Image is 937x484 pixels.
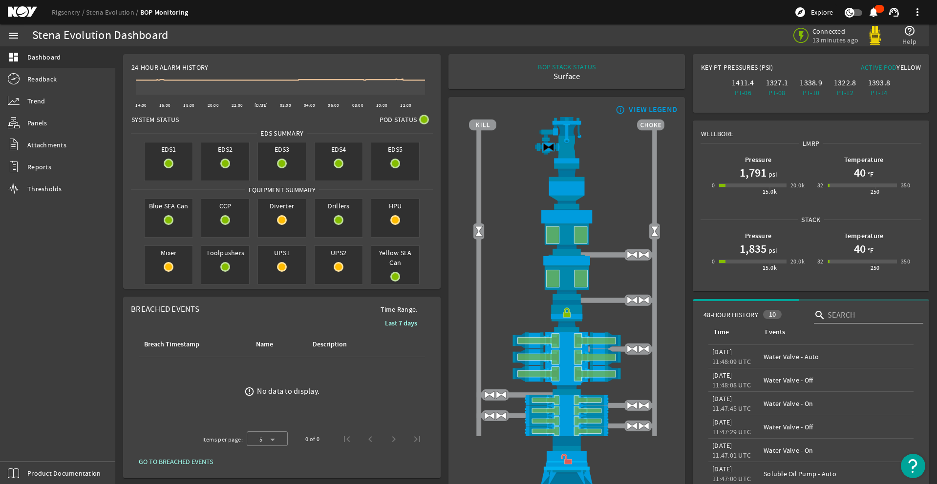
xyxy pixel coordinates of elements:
span: Mixer [145,246,192,260]
span: EDS2 [201,142,249,156]
span: Readback [27,74,57,84]
h1: 1,835 [740,241,767,257]
div: Time [712,327,752,338]
img: ValveOpen.png [638,420,650,432]
div: 1338.9 [796,78,826,88]
span: UPS2 [315,246,362,260]
img: PipeRamOpen.png [469,416,664,426]
div: 20.0k [790,181,805,190]
legacy-datetime-component: [DATE] [712,418,732,426]
h1: 40 [854,165,866,181]
span: Help [902,37,916,46]
span: Thresholds [27,184,62,194]
h1: 1,791 [740,165,767,181]
img: ValveOpen.png [626,294,638,306]
legacy-datetime-component: 11:47:29 UTC [712,427,751,436]
mat-icon: help_outline [904,25,916,37]
span: Stack [798,215,824,224]
img: ValveOpen.png [638,400,650,411]
div: 0 [712,181,715,190]
span: HPU [371,199,419,213]
span: Reports [27,162,51,172]
img: FlexJoint.png [469,163,664,209]
div: Soluble Oil Pump - Auto [764,469,910,479]
span: EDS1 [145,142,192,156]
img: BopBodyShearBottom.png [469,382,664,395]
div: PT-10 [796,88,826,98]
img: LowerAnnularOpen.png [469,255,664,300]
text: 04:00 [304,102,315,108]
span: Product Documentation [27,468,101,478]
div: Name [256,339,273,350]
text: [DATE] [255,102,268,108]
div: Description [311,339,381,350]
span: CCP [201,199,249,213]
span: EDS5 [371,142,419,156]
legacy-datetime-component: [DATE] [712,441,732,450]
span: Dashboard [27,52,61,62]
legacy-datetime-component: 11:48:09 UTC [712,357,751,366]
text: 16:00 [159,102,170,108]
div: 15.0k [763,263,777,273]
img: ValveOpen.png [638,249,650,261]
img: ValveOpen.png [638,343,650,355]
a: Stena Evolution [86,8,140,17]
legacy-datetime-component: [DATE] [712,347,732,356]
h1: 40 [854,241,866,257]
span: Explore [811,7,833,17]
span: Attachments [27,140,66,150]
div: Water Valve - Off [764,375,910,385]
text: 20:00 [208,102,219,108]
span: psi [767,169,777,179]
div: Items per page: [202,435,243,444]
img: RiserAdapter.png [469,117,664,163]
div: Water Valve - Auto [764,352,910,362]
div: Key PT Pressures (PSI) [701,62,811,76]
div: 20.0k [790,257,805,266]
img: ValveOpen.png [626,249,638,261]
div: Events [764,327,906,338]
text: 22:00 [232,102,243,108]
div: Time [714,327,729,338]
span: Yellow SEA Can [371,246,419,269]
img: PipeRamOpen.png [469,426,664,436]
legacy-datetime-component: [DATE] [712,464,732,473]
span: 48-Hour History [703,310,758,320]
text: 06:00 [328,102,339,108]
span: Connected [812,27,859,36]
span: Yellow [896,63,921,72]
legacy-datetime-component: 11:47:45 UTC [712,404,751,413]
div: No data to display. [257,386,319,396]
img: ValveOpen.png [626,420,638,432]
text: 02:00 [280,102,291,108]
span: 13 minutes ago [812,36,859,44]
text: 12:00 [400,102,411,108]
img: RiserConnectorLock.png [469,300,664,332]
div: Breach Timestamp [143,339,243,350]
div: 1393.8 [864,78,894,88]
div: 1322.8 [830,78,860,88]
span: Blue SEA Can [145,199,192,213]
legacy-datetime-component: 11:48:08 UTC [712,381,751,389]
img: ValveOpen.png [484,410,495,422]
text: 18:00 [183,102,194,108]
span: Equipment Summary [245,185,319,195]
b: Pressure [745,231,771,241]
span: UPS1 [258,246,306,260]
span: psi [767,245,777,255]
mat-icon: dashboard [8,51,20,63]
span: Active Pod [861,63,897,72]
div: Description [313,339,347,350]
img: Valve2Open.png [473,226,485,238]
img: Valve2Open.png [649,226,660,238]
button: more_vert [906,0,929,24]
a: BOP Monitoring [140,8,189,17]
img: ValveOpen.png [484,389,495,401]
img: UpperAnnularOpen.png [469,209,664,255]
span: Panels [27,118,47,128]
mat-icon: support_agent [888,6,900,18]
div: Water Valve - Off [764,422,910,432]
span: Time Range: [373,304,426,314]
span: Trend [27,96,45,106]
div: BOP STACK STATUS [538,62,596,72]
